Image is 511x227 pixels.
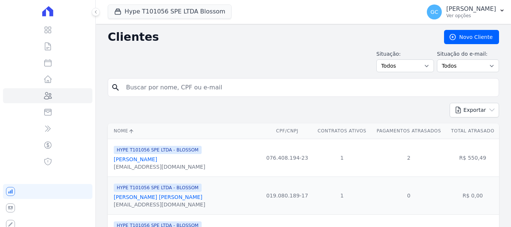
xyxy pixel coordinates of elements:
[108,4,232,19] button: Hype T101056 SPE LTDA Blossom
[114,156,157,162] a: [PERSON_NAME]
[376,50,434,58] label: Situação:
[446,177,499,214] td: R$ 0,00
[122,80,496,95] input: Buscar por nome, CPF ou e-mail
[446,139,499,177] td: R$ 550,49
[261,123,313,139] th: CPF/CNPJ
[444,30,499,44] a: Novo Cliente
[114,201,205,208] div: [EMAIL_ADDRESS][DOMAIN_NAME]
[313,123,371,139] th: Contratos Ativos
[313,139,371,177] td: 1
[261,177,313,214] td: 019.080.189-17
[446,5,496,13] p: [PERSON_NAME]
[111,83,120,92] i: search
[261,139,313,177] td: 076.408.194-23
[371,177,446,214] td: 0
[446,123,499,139] th: Total Atrasado
[421,1,511,22] button: GC [PERSON_NAME] Ver opções
[437,50,499,58] label: Situação do e-mail:
[108,123,261,139] th: Nome
[450,103,499,117] button: Exportar
[371,123,446,139] th: Pagamentos Atrasados
[371,139,446,177] td: 2
[108,30,432,44] h2: Clientes
[431,9,438,15] span: GC
[114,146,202,154] span: HYPE T101056 SPE LTDA - BLOSSOM
[114,184,202,192] span: HYPE T101056 SPE LTDA - BLOSSOM
[114,163,205,171] div: [EMAIL_ADDRESS][DOMAIN_NAME]
[313,177,371,214] td: 1
[446,13,496,19] p: Ver opções
[114,194,202,200] a: [PERSON_NAME] [PERSON_NAME]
